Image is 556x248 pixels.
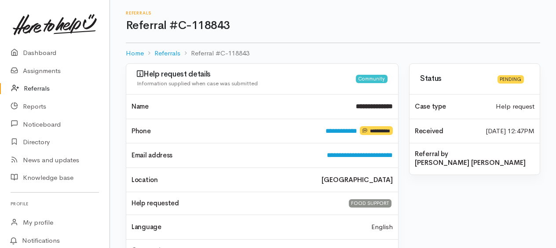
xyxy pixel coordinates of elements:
[126,48,144,58] a: Home
[132,223,161,231] h4: Language
[126,19,540,32] h1: Referral #C-118843
[180,48,249,58] li: Referral #C-118843
[126,11,540,15] h6: Referrals
[490,102,540,112] div: Help request
[132,128,315,135] h4: Phone
[415,128,475,135] h4: Received
[415,158,526,168] b: [PERSON_NAME] [PERSON_NAME]
[132,176,311,184] h4: Location
[497,75,524,84] div: Pending
[420,75,492,83] h3: Status
[137,70,356,79] h3: Help request details
[356,75,388,83] div: Community
[349,199,391,208] div: FOOD SUPPORT
[137,80,258,87] span: Information supplied when case was submitted
[132,152,316,159] h4: Email address
[11,198,99,210] h6: Profile
[132,103,345,110] h4: Name
[415,103,485,110] h4: Case type
[415,150,534,158] h4: Referral by
[132,200,337,207] h4: Help requested
[154,48,180,58] a: Referrals
[126,43,540,64] nav: breadcrumb
[366,222,398,232] div: English
[322,175,393,185] b: [GEOGRAPHIC_DATA]
[486,126,534,136] time: [DATE] 12:47PM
